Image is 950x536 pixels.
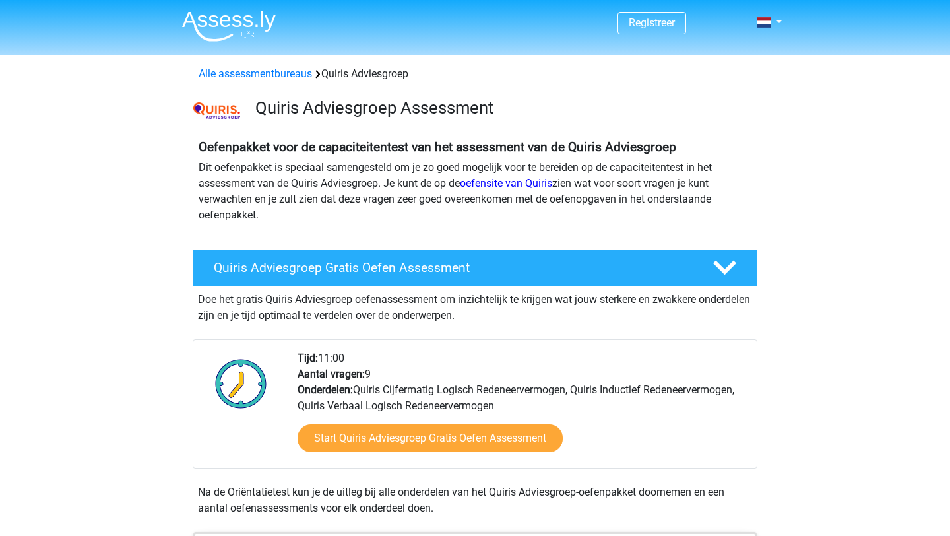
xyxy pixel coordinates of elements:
b: Oefenpakket voor de capaciteitentest van het assessment van de Quiris Adviesgroep [199,139,676,154]
b: Aantal vragen: [298,368,365,380]
img: Quiris Adviesgroep Logo [193,102,240,119]
b: Tijd: [298,352,318,364]
a: oefensite van Quiris [460,177,552,189]
a: Quiris Adviesgroep Gratis Oefen Assessment [187,250,763,286]
div: Quiris Adviesgroep [193,66,757,82]
img: Assessly [182,11,276,42]
p: Dit oefenpakket is speciaal samengesteld om je zo goed mogelijk voor te bereiden op de capaciteit... [199,160,751,223]
div: Doe het gratis Quiris Adviesgroep oefenassessment om inzichtelijk te krijgen wat jouw sterkere en... [193,286,757,323]
h3: Quiris Adviesgroep Assessment [255,98,747,118]
div: 11:00 9 Quiris Cijfermatig Logisch Redeneervermogen, Quiris Inductief Redeneervermogen, Quiris Ve... [288,351,756,468]
a: Alle assessmentbureaus [199,67,312,80]
h4: Quiris Adviesgroep Gratis Oefen Assessment [214,260,691,275]
a: Start Quiris Adviesgroep Gratis Oefen Assessment [298,424,563,452]
div: Na de Oriëntatietest kun je de uitleg bij alle onderdelen van het Quiris Adviesgroep-oefenpakket ... [193,485,757,516]
b: Onderdelen: [298,384,353,396]
a: Registreer [629,17,675,29]
img: Klok [208,351,274,417]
